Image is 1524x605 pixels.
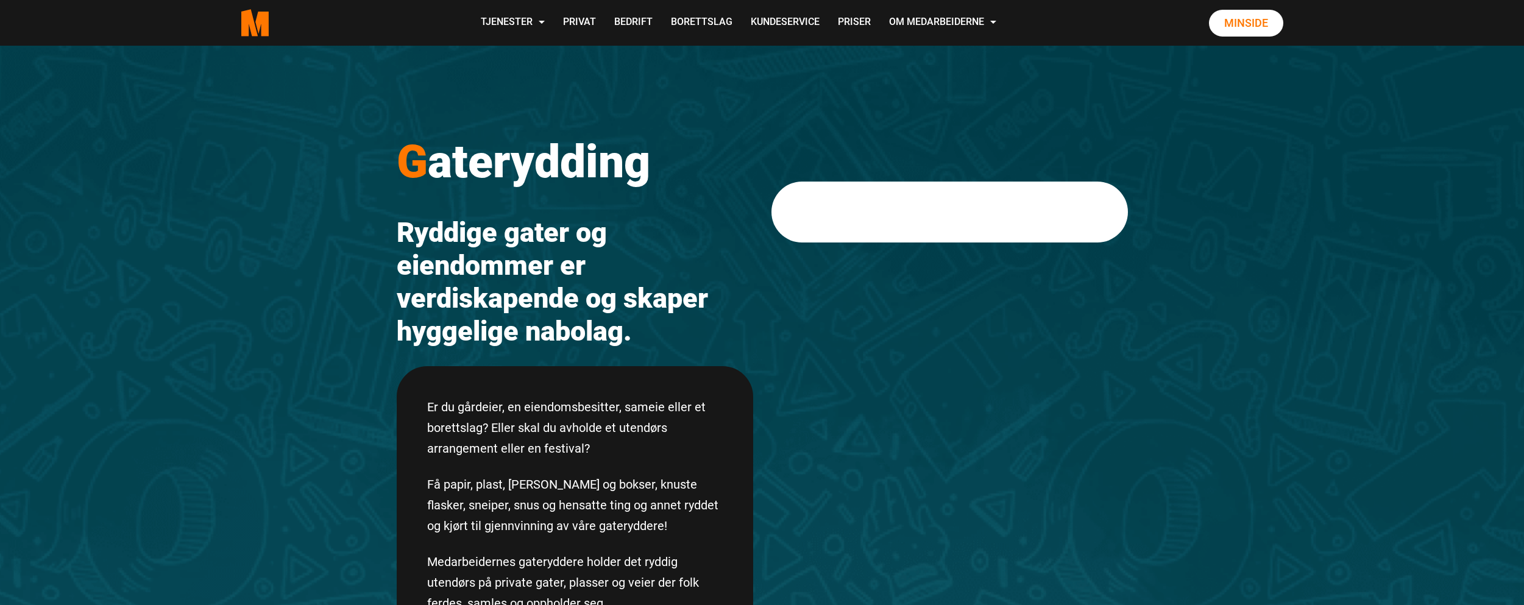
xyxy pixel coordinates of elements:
[427,397,723,459] p: Er du gårdeier, en eiendomsbesitter, sameie eller et borettslag? Eller skal du avholde et utendør...
[397,216,753,348] h2: Ryddige gater og eiendommer er verdiskapende og skaper hyggelige nabolag.
[397,134,753,189] h1: aterydding
[554,1,605,44] a: Privat
[742,1,829,44] a: Kundeservice
[472,1,554,44] a: Tjenester
[829,1,880,44] a: Priser
[880,1,1005,44] a: Om Medarbeiderne
[605,1,662,44] a: Bedrift
[662,1,742,44] a: Borettslag
[397,135,428,188] span: G
[1209,10,1283,37] a: Minside
[427,474,723,536] p: Få papir, plast, [PERSON_NAME] og bokser, knuste flasker, sneiper, snus og hensatte ting og annet...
